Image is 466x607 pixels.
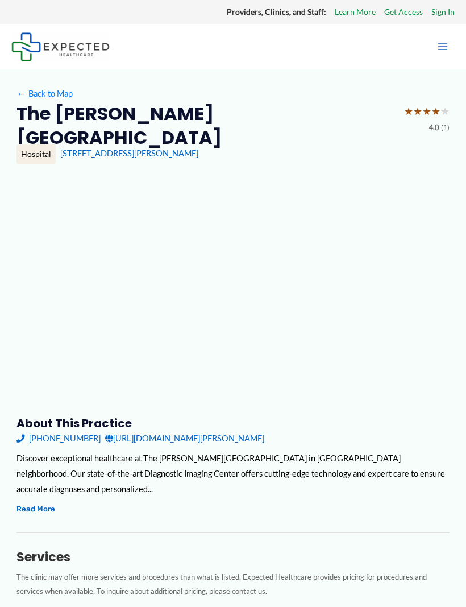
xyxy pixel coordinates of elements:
[431,102,440,121] span: ★
[16,502,55,515] button: Read More
[60,148,198,158] a: [STREET_ADDRESS][PERSON_NAME]
[16,451,450,497] div: Discover exceptional healthcare at The [PERSON_NAME][GEOGRAPHIC_DATA] in [GEOGRAPHIC_DATA] neighb...
[16,550,450,565] h3: Services
[16,89,27,99] span: ←
[413,102,422,121] span: ★
[404,102,413,121] span: ★
[440,102,450,121] span: ★
[105,431,264,446] a: [URL][DOMAIN_NAME][PERSON_NAME]
[16,570,450,598] p: The clinic may offer more services and procedures than what is listed. Expected Healthcare provid...
[431,35,455,59] button: Main menu toggle
[384,5,423,19] a: Get Access
[441,121,450,135] span: (1)
[11,32,110,61] img: Expected Healthcare Logo - side, dark font, small
[16,86,73,101] a: ←Back to Map
[429,121,439,135] span: 4.0
[431,5,455,19] a: Sign In
[16,102,395,149] h2: The [PERSON_NAME][GEOGRAPHIC_DATA]
[16,416,450,431] h3: About this practice
[16,144,56,164] div: Hospital
[335,5,376,19] a: Learn More
[16,431,101,446] a: [PHONE_NUMBER]
[422,102,431,121] span: ★
[227,7,326,16] strong: Providers, Clinics, and Staff:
